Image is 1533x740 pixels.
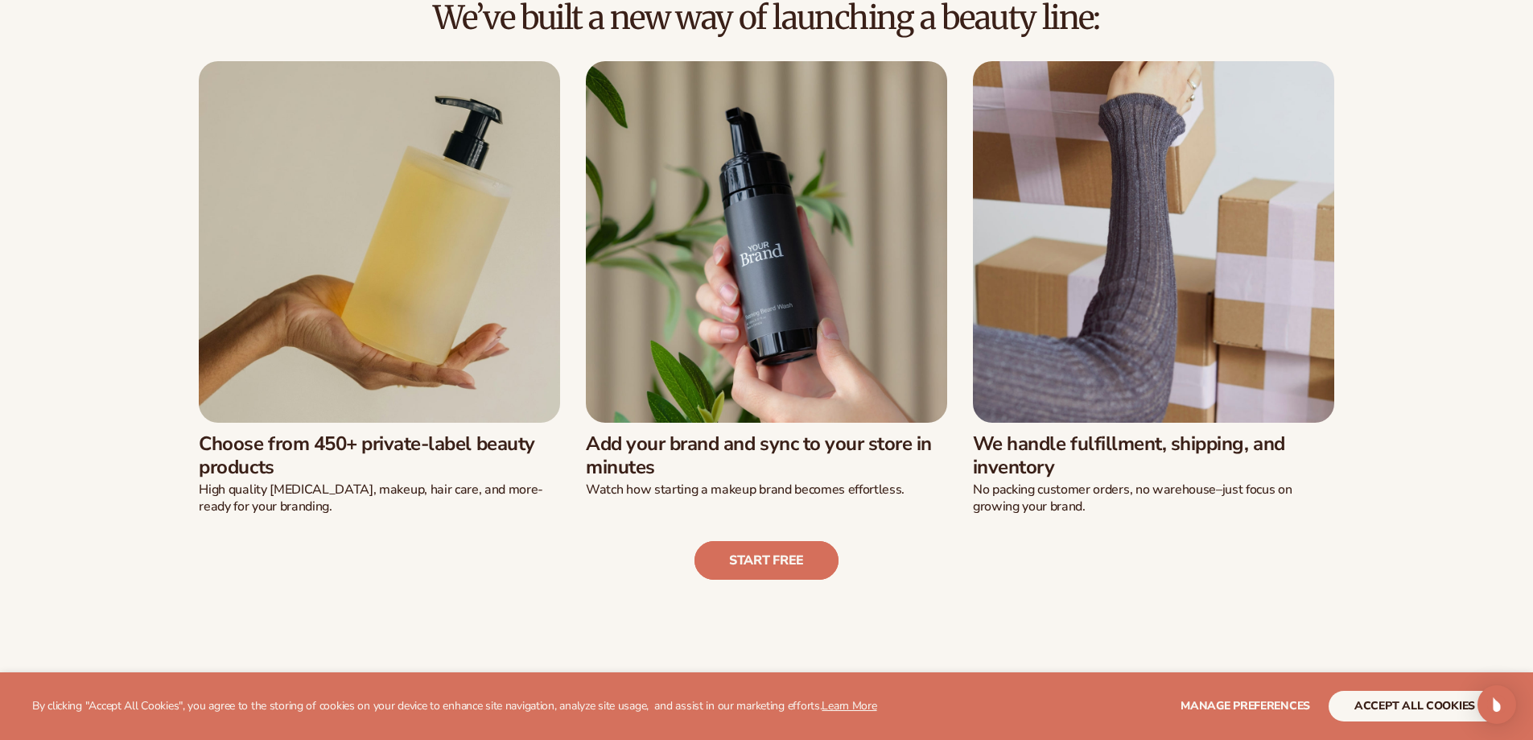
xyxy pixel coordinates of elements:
[199,61,560,423] img: Female hand holding soap bottle.
[586,432,947,479] h3: Add your brand and sync to your store in minutes
[199,432,560,479] h3: Choose from 450+ private-label beauty products
[973,432,1334,479] h3: We handle fulfillment, shipping, and inventory
[973,61,1334,423] img: Female moving shipping boxes.
[1181,698,1310,713] span: Manage preferences
[1329,691,1501,721] button: accept all cookies
[199,482,560,515] p: High quality [MEDICAL_DATA], makeup, hair care, and more-ready for your branding.
[694,541,839,580] a: Start free
[1181,691,1310,721] button: Manage preferences
[586,61,947,423] img: Male hand holding beard wash.
[1477,685,1516,724] div: Open Intercom Messenger
[973,482,1334,515] p: No packing customer orders, no warehouse–just focus on growing your brand.
[32,700,877,713] p: By clicking "Accept All Cookies", you agree to the storing of cookies on your device to enhance s...
[586,482,947,498] p: Watch how starting a makeup brand becomes effortless.
[822,698,876,713] a: Learn More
